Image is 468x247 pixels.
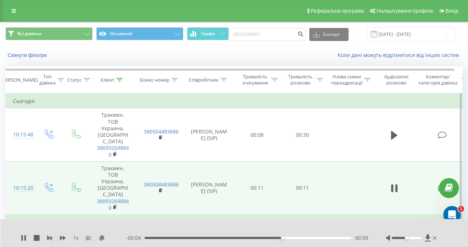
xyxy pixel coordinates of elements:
[101,77,114,83] div: Клієнт
[280,161,325,215] td: 00:11
[17,31,41,37] span: Всі дзвінки
[229,28,306,41] input: Пошук за номером
[187,27,229,40] button: Графік
[241,74,269,86] div: Тривалість очікування
[144,181,179,188] a: 380504483686
[5,52,50,58] button: Скинути фільтри
[445,8,458,14] span: Вихід
[39,74,56,86] div: Тип дзвінка
[126,234,145,242] span: - 00:04
[201,31,215,36] span: Графік
[73,234,78,242] span: 1 x
[67,77,82,83] div: Статус
[417,74,459,86] div: Коментар/категорія дзвінка
[184,161,235,215] td: [PERSON_NAME] (SIP)
[338,52,463,58] a: Коли дані можуть відрізнятися вiд інших систем
[140,77,170,83] div: Бізнес номер
[235,161,280,215] td: 00:11
[189,77,219,83] div: Співробітник
[405,236,408,239] div: Accessibility label
[5,27,93,40] button: Всі дзвінки
[355,234,368,242] span: 00:08
[1,77,38,83] div: [PERSON_NAME]
[235,108,280,161] td: 00:08
[89,108,137,161] td: Тракмен, ТОВ Украина, [GEOGRAPHIC_DATA]
[97,198,129,211] a: 380932698840
[458,206,464,212] span: 1
[96,27,183,40] button: Основний
[331,74,362,86] div: Назва схеми переадресації
[13,128,28,142] div: 10:15:48
[309,28,349,41] button: Експорт
[144,128,179,135] a: 380504483686
[286,74,315,86] div: Тривалість розмови
[379,74,414,86] div: Аудіозапис розмови
[13,181,28,195] div: 10:15:20
[184,108,235,161] td: [PERSON_NAME] (SIP)
[311,8,364,14] span: Реферальна програма
[443,206,461,223] iframe: Intercom live chat
[89,161,137,215] td: Тракмен, ТОВ Украина, [GEOGRAPHIC_DATA]
[377,8,433,14] span: Налаштування профілю
[281,236,284,239] div: Accessibility label
[97,144,129,158] a: 380932698840
[280,108,325,161] td: 00:30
